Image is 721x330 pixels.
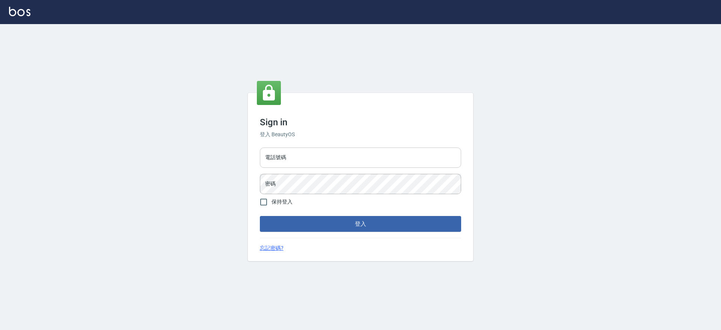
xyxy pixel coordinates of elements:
[272,198,293,206] span: 保持登入
[260,216,461,232] button: 登入
[260,117,461,128] h3: Sign in
[260,131,461,138] h6: 登入 BeautyOS
[260,244,284,252] a: 忘記密碼?
[9,7,30,16] img: Logo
